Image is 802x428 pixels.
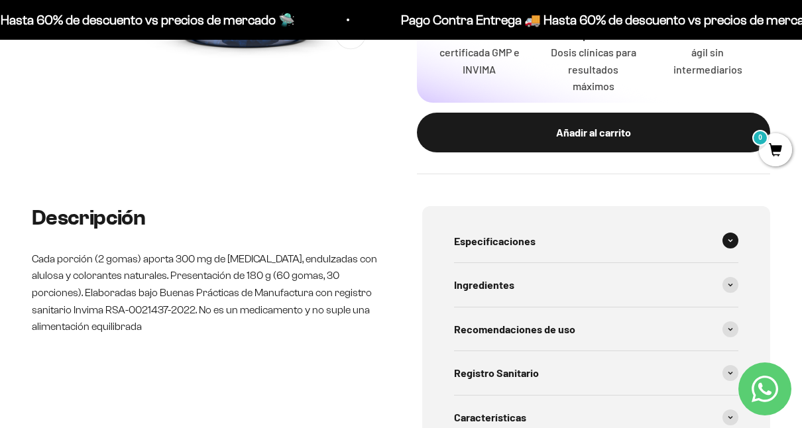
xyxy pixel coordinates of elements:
a: 0 [759,144,792,158]
mark: 0 [752,130,768,146]
span: Especificaciones [454,233,536,250]
p: Dosis clínicas para resultados máximos [547,44,640,95]
span: Características [454,409,526,426]
p: Cada porción (2 gomas) aporta 300 mg de [MEDICAL_DATA], endulzadas con alulosa y colorantes natur... [32,250,380,335]
summary: Especificaciones [454,219,738,263]
span: Ingredientes [454,276,514,294]
summary: Registro Sanitario [454,351,738,395]
summary: Ingredientes [454,263,738,307]
span: Recomendaciones de uso [454,321,575,338]
button: Añadir al carrito [417,113,770,152]
div: Añadir al carrito [443,124,744,141]
h2: Descripción [32,206,380,229]
p: Fabricación certificada GMP e INVIMA [433,27,526,78]
span: Registro Sanitario [454,364,539,382]
summary: Recomendaciones de uso [454,307,738,351]
p: Ahorra 40% modelo ágil sin intermediarios [661,27,754,78]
